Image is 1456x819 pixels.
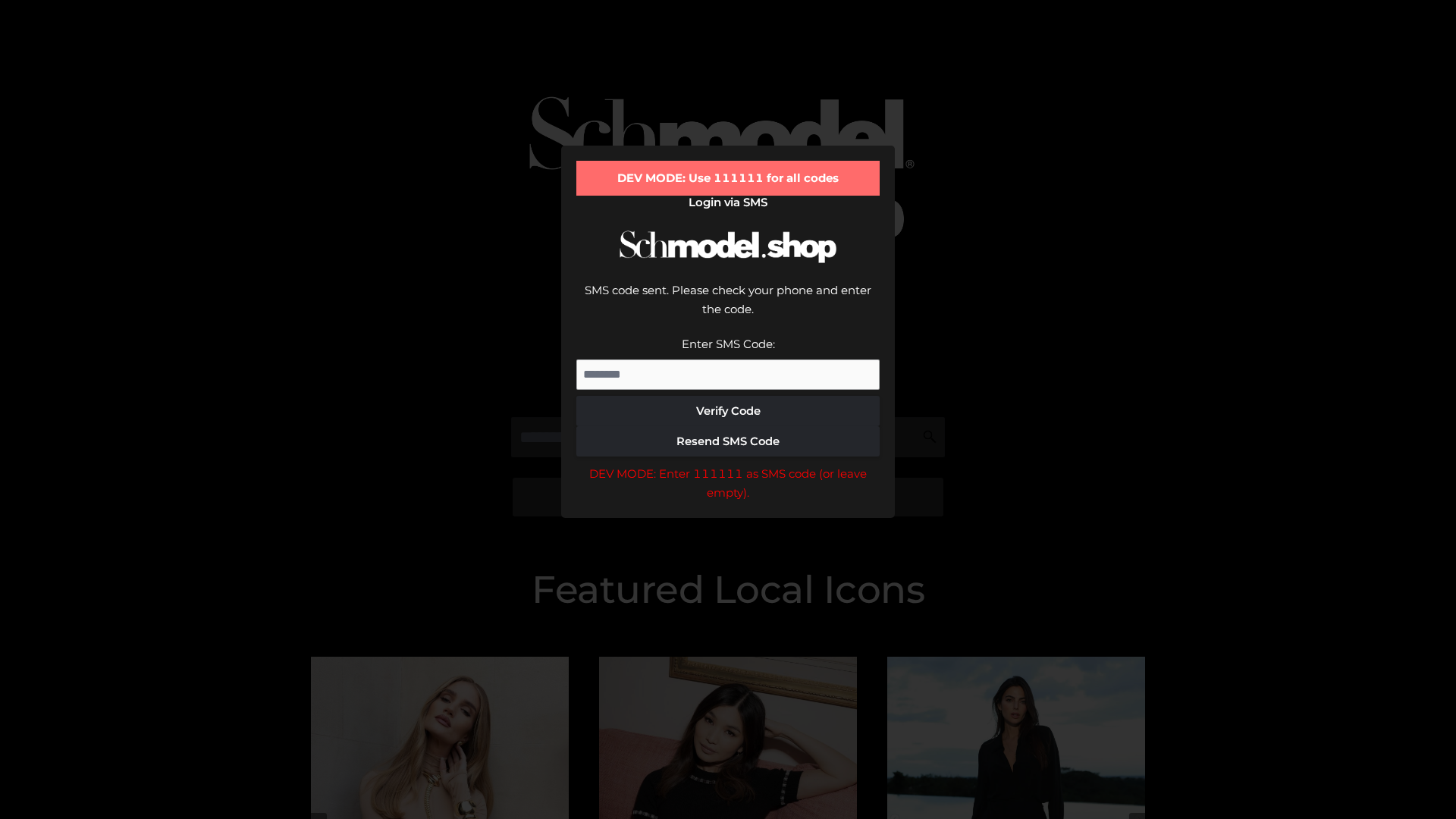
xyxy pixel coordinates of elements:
[576,396,880,426] button: Verify Code
[576,464,880,503] div: DEV MODE: Enter 111111 as SMS code (or leave empty).
[576,426,880,457] button: Resend SMS Code
[576,196,880,209] h2: Login via SMS
[576,281,880,334] div: SMS code sent. Please check your phone and enter the code.
[682,337,775,351] label: Enter SMS Code:
[576,161,880,196] div: DEV MODE: Use 111111 for all codes
[614,217,842,277] img: Schmodel Logo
